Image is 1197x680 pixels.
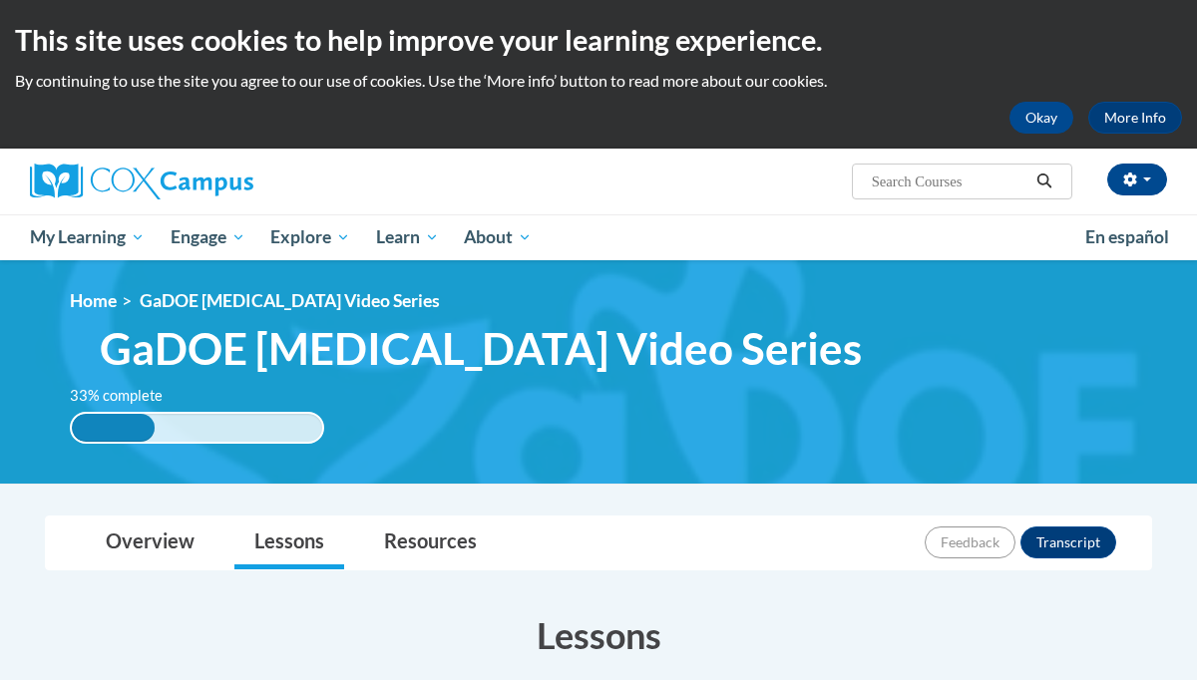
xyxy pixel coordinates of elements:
[30,225,145,249] span: My Learning
[70,385,185,407] label: 33% complete
[1088,102,1182,134] a: More Info
[1029,170,1059,193] button: Search
[234,516,344,569] a: Lessons
[1020,526,1116,558] button: Transcript
[1072,216,1182,258] a: En español
[464,225,532,249] span: About
[257,214,363,260] a: Explore
[100,322,862,375] span: GaDOE [MEDICAL_DATA] Video Series
[45,610,1152,660] h3: Lessons
[158,214,258,260] a: Engage
[452,214,546,260] a: About
[15,70,1182,92] p: By continuing to use the site you agree to our use of cookies. Use the ‘More info’ button to read...
[30,164,253,199] img: Cox Campus
[270,225,350,249] span: Explore
[925,526,1015,558] button: Feedback
[15,214,1182,260] div: Main menu
[363,214,452,260] a: Learn
[1107,164,1167,195] button: Account Settings
[72,414,155,442] div: 33% complete
[1009,102,1073,134] button: Okay
[1085,226,1169,247] span: En español
[364,516,497,569] a: Resources
[171,225,245,249] span: Engage
[15,20,1182,60] h2: This site uses cookies to help improve your learning experience.
[70,290,117,311] a: Home
[86,516,214,569] a: Overview
[140,290,440,311] span: GaDOE [MEDICAL_DATA] Video Series
[17,214,158,260] a: My Learning
[376,225,439,249] span: Learn
[30,164,389,199] a: Cox Campus
[870,170,1029,193] input: Search Courses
